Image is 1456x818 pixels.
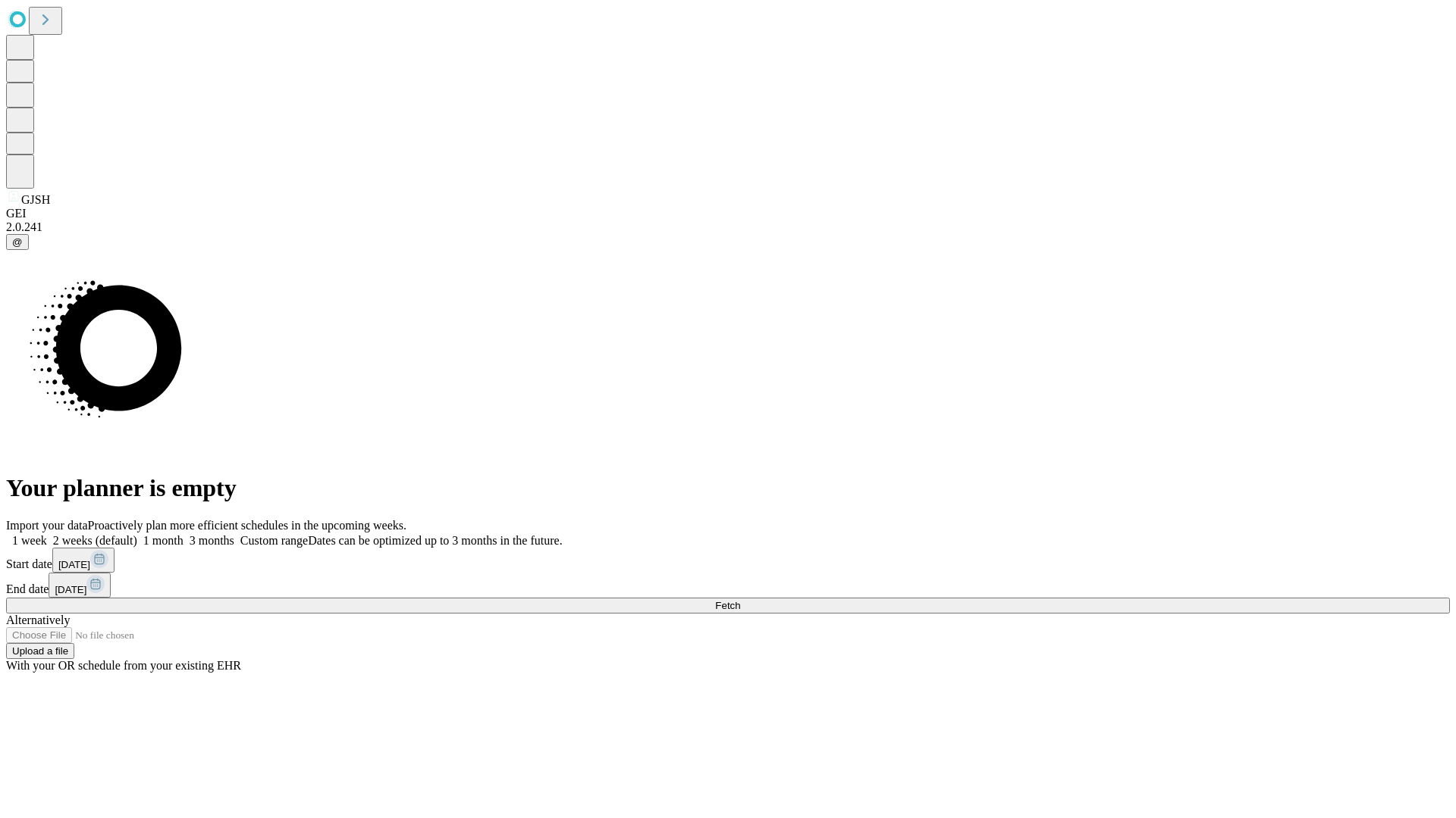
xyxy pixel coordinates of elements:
span: Alternatively [6,613,70,626]
span: With your OR schedule from your existing EHR [6,659,241,672]
span: Import your data [6,519,88,532]
span: Custom range [240,534,308,547]
span: 1 month [143,534,184,547]
span: [DATE] [58,559,90,570]
span: 3 months [190,534,234,547]
div: 2.0.241 [6,220,1450,234]
h1: Your planner is empty [6,474,1450,502]
span: 1 week [12,534,47,547]
button: Upload a file [6,643,74,659]
span: Proactively plan more efficient schedules in the upcoming weeks. [88,519,406,532]
span: GJSH [21,193,50,206]
button: [DATE] [52,548,115,573]
div: End date [6,573,1450,598]
span: @ [12,236,23,248]
span: Dates can be optimized up to 3 months in the future. [308,534,562,547]
button: Fetch [6,598,1450,613]
button: @ [6,234,29,250]
button: [DATE] [49,573,111,598]
span: 2 weeks (default) [53,534,137,547]
span: Fetch [715,600,740,611]
div: GEI [6,207,1450,220]
div: Start date [6,548,1450,573]
span: [DATE] [55,584,86,595]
